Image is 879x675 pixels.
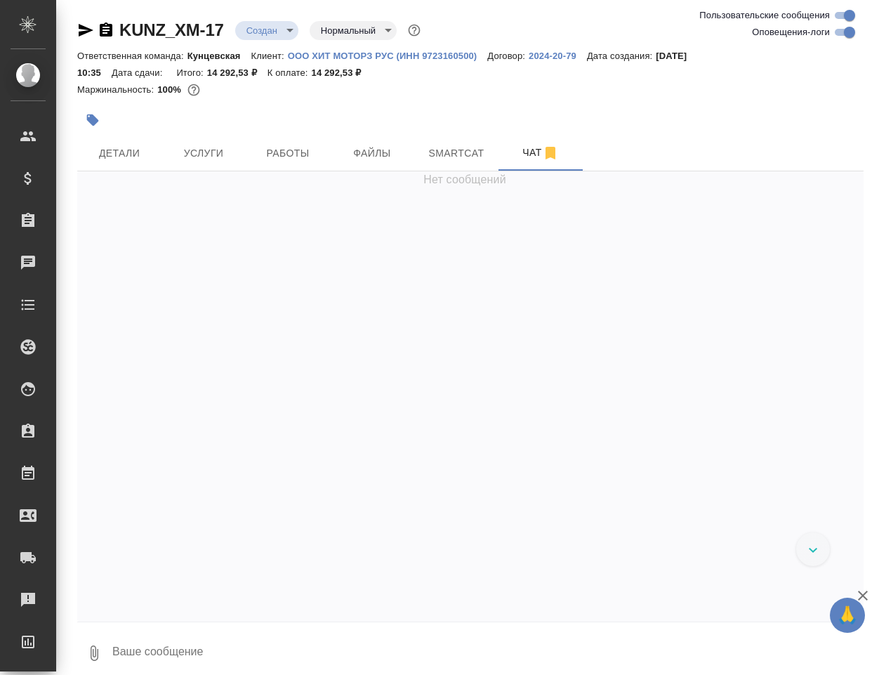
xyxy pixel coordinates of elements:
p: Дата сдачи: [112,67,166,78]
p: 14 292,53 ₽ [312,67,372,78]
p: К оплате: [267,67,312,78]
button: Скопировать ссылку для ЯМессенджера [77,22,94,39]
button: Создан [242,25,282,37]
div: Создан [310,21,397,40]
a: ООО ХИТ МОТОРЗ РУС (ИНН 9723160500) [288,49,488,61]
span: Работы [254,145,322,162]
p: Маржинальность: [77,84,157,95]
p: Клиент: [251,51,288,61]
span: Чат [507,144,574,162]
a: KUNZ_XM-17 [119,20,224,39]
p: 2024-20-79 [529,51,587,61]
span: Детали [86,145,153,162]
span: Оповещения-логи [752,25,830,39]
p: ООО ХИТ МОТОРЗ РУС (ИНН 9723160500) [288,51,488,61]
p: Ответственная команда: [77,51,187,61]
button: Нормальный [317,25,380,37]
span: 🙏 [835,601,859,630]
button: 🙏 [830,598,865,633]
button: Скопировать ссылку [98,22,114,39]
p: Договор: [487,51,529,61]
div: Создан [235,21,298,40]
p: Итого: [176,67,206,78]
a: 2024-20-79 [529,49,587,61]
span: Smartcat [423,145,490,162]
span: Нет сообщений [423,171,506,188]
p: 14 292,53 ₽ [207,67,267,78]
p: Кунцевская [187,51,251,61]
p: 100% [157,84,185,95]
span: Пользовательские сообщения [699,8,830,22]
button: Доп статусы указывают на важность/срочность заказа [405,21,423,39]
button: 0.00 RUB; [185,81,203,99]
span: Услуги [170,145,237,162]
span: Файлы [338,145,406,162]
p: Дата создания: [587,51,656,61]
svg: Отписаться [542,145,559,162]
button: Добавить тэг [77,105,108,136]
